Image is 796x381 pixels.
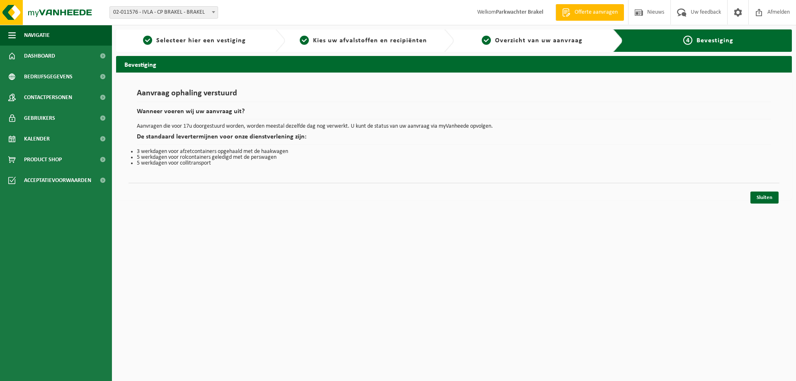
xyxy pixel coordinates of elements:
a: Sluiten [750,192,779,204]
h2: De standaard levertermijnen voor onze dienstverlening zijn: [137,133,771,145]
li: 3 werkdagen voor afzetcontainers opgehaald met de haakwagen [137,149,771,155]
span: Bedrijfsgegevens [24,66,73,87]
span: Acceptatievoorwaarden [24,170,91,191]
span: 1 [143,36,152,45]
span: Bevestiging [696,37,733,44]
span: Gebruikers [24,108,55,129]
span: Contactpersonen [24,87,72,108]
span: Selecteer hier een vestiging [156,37,246,44]
h2: Wanneer voeren wij uw aanvraag uit? [137,108,771,119]
span: 2 [300,36,309,45]
p: Aanvragen die voor 17u doorgestuurd worden, worden meestal dezelfde dag nog verwerkt. U kunt de s... [137,124,771,129]
span: Product Shop [24,149,62,170]
span: 4 [683,36,692,45]
a: 3Overzicht van uw aanvraag [458,36,607,46]
span: Kalender [24,129,50,149]
span: Overzicht van uw aanvraag [495,37,582,44]
strong: Parkwachter Brakel [496,9,543,15]
a: 1Selecteer hier een vestiging [120,36,269,46]
span: 02-011576 - IVLA - CP BRAKEL - BRAKEL [109,6,218,19]
a: 2Kies uw afvalstoffen en recipiënten [289,36,438,46]
li: 5 werkdagen voor rolcontainers geledigd met de perswagen [137,155,771,160]
span: Kies uw afvalstoffen en recipiënten [313,37,427,44]
span: Offerte aanvragen [573,8,620,17]
li: 5 werkdagen voor collitransport [137,160,771,166]
span: 02-011576 - IVLA - CP BRAKEL - BRAKEL [110,7,218,18]
a: Offerte aanvragen [556,4,624,21]
h2: Bevestiging [116,56,792,72]
span: Dashboard [24,46,55,66]
h1: Aanvraag ophaling verstuurd [137,89,771,102]
span: Navigatie [24,25,50,46]
span: 3 [482,36,491,45]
